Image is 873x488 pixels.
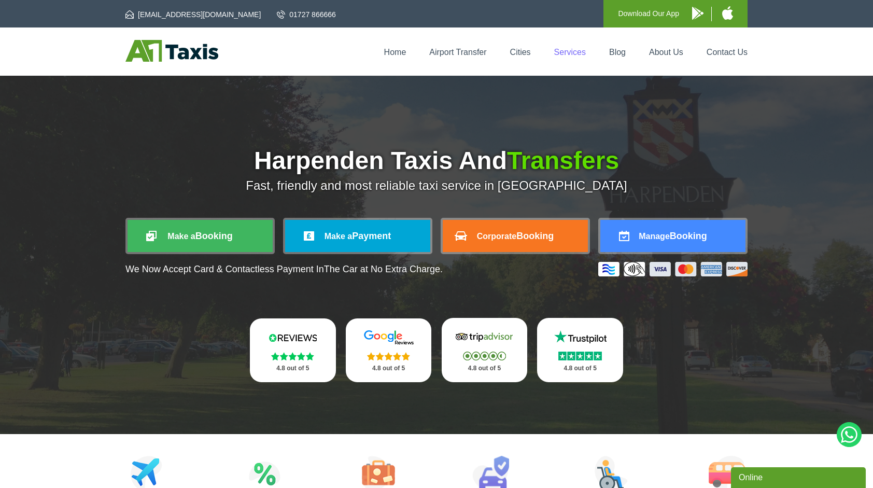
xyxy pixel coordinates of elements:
[442,318,528,382] a: Tripadvisor Stars 4.8 out of 5
[707,48,748,57] a: Contact Us
[167,232,195,241] span: Make a
[325,232,352,241] span: Make a
[600,220,745,252] a: ManageBooking
[250,318,336,382] a: Reviews.io Stars 4.8 out of 5
[554,48,586,57] a: Services
[549,329,611,345] img: Trustpilot
[453,329,515,345] img: Tripadvisor
[261,362,325,375] p: 4.8 out of 5
[384,48,406,57] a: Home
[443,220,588,252] a: CorporateBooking
[357,362,420,375] p: 4.8 out of 5
[453,362,516,375] p: 4.8 out of 5
[510,48,531,57] a: Cities
[125,40,218,62] img: A1 Taxis St Albans LTD
[367,352,410,360] img: Stars
[125,264,443,275] p: We Now Accept Card & Contactless Payment In
[537,318,623,382] a: Trustpilot Stars 4.8 out of 5
[598,262,748,276] img: Credit And Debit Cards
[125,178,748,193] p: Fast, friendly and most reliable taxi service in [GEOGRAPHIC_DATA]
[722,6,733,20] img: A1 Taxis iPhone App
[477,232,516,241] span: Corporate
[618,7,679,20] p: Download Our App
[649,48,683,57] a: About Us
[285,220,430,252] a: Make aPayment
[507,147,619,174] span: Transfers
[262,330,324,345] img: Reviews.io
[358,330,420,345] img: Google
[128,220,273,252] a: Make aBooking
[639,232,670,241] span: Manage
[463,352,506,360] img: Stars
[609,48,626,57] a: Blog
[558,352,602,360] img: Stars
[548,362,612,375] p: 4.8 out of 5
[692,7,703,20] img: A1 Taxis Android App
[731,465,868,488] iframe: chat widget
[125,9,261,20] a: [EMAIL_ADDRESS][DOMAIN_NAME]
[429,48,486,57] a: Airport Transfer
[277,9,336,20] a: 01727 866666
[125,148,748,173] h1: Harpenden Taxis And
[271,352,314,360] img: Stars
[346,318,432,382] a: Google Stars 4.8 out of 5
[324,264,443,274] span: The Car at No Extra Charge.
